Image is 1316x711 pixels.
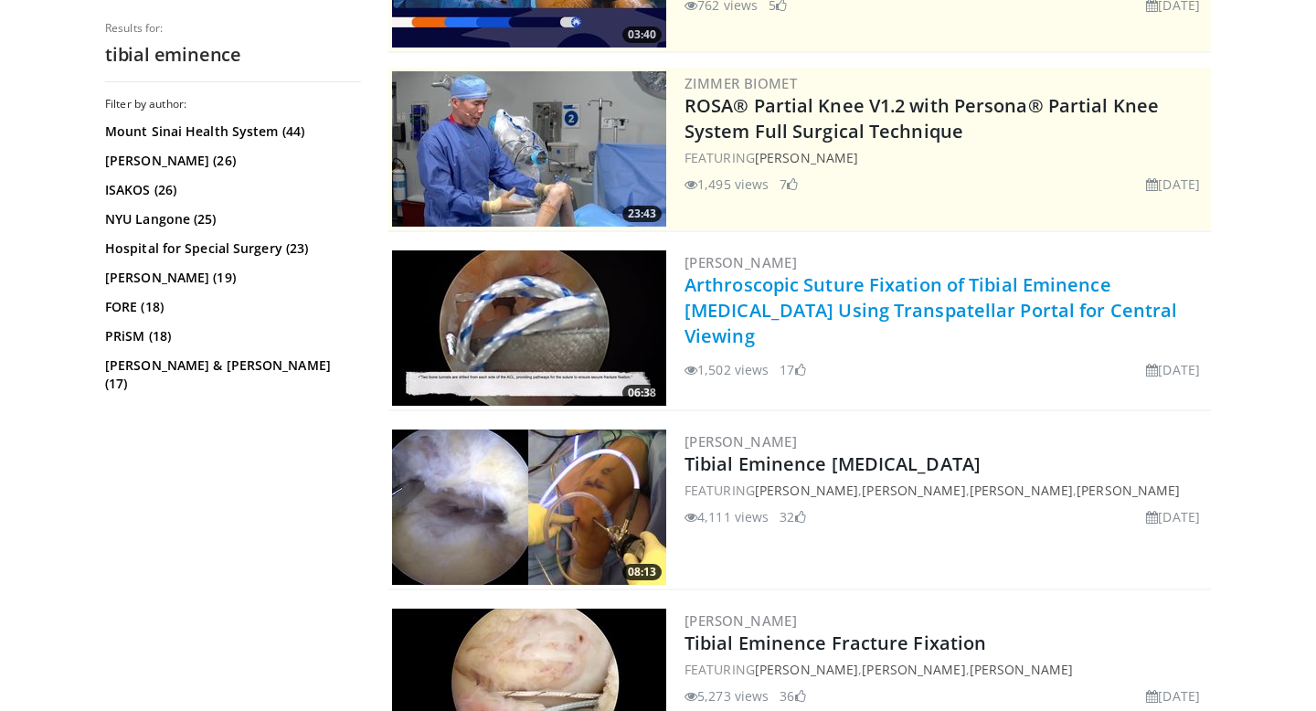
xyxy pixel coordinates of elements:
a: [PERSON_NAME] & [PERSON_NAME] (17) [105,356,356,393]
a: Zimmer Biomet [685,74,797,92]
a: FORE (18) [105,298,356,316]
a: Hospital for Special Surgery (23) [105,239,356,258]
li: 1,502 views [685,360,769,379]
span: 23:43 [622,206,662,222]
a: [PERSON_NAME] [685,432,797,451]
h2: tibial eminence [105,43,361,67]
li: [DATE] [1146,175,1200,194]
li: 17 [780,360,805,379]
li: 36 [780,686,805,706]
a: [PERSON_NAME] [685,253,797,271]
a: [PERSON_NAME] [755,661,858,678]
a: 08:13 [392,430,666,585]
a: [PERSON_NAME] [970,482,1073,499]
img: 99b1778f-d2b2-419a-8659-7269f4b428ba.300x170_q85_crop-smart_upscale.jpg [392,71,666,227]
img: 0046b425-d4df-426d-b680-47d5769041c4.300x170_q85_crop-smart_upscale.jpg [392,430,666,585]
a: [PERSON_NAME] [755,149,858,166]
img: 1450d8b6-5e6e-44ec-94b4-d4d015f1329c.300x170_q85_crop-smart_upscale.jpg [392,250,666,406]
span: 03:40 [622,27,662,43]
a: [PERSON_NAME] [862,661,965,678]
li: [DATE] [1146,686,1200,706]
a: PRiSM (18) [105,327,356,345]
li: 32 [780,507,805,526]
li: 5,273 views [685,686,769,706]
a: Tibial Eminence [MEDICAL_DATA] [685,451,981,476]
li: 4,111 views [685,507,769,526]
div: FEATURING , , , [685,481,1207,500]
li: [DATE] [1146,507,1200,526]
li: [DATE] [1146,360,1200,379]
span: 06:38 [622,385,662,401]
a: [PERSON_NAME] [970,661,1073,678]
a: ROSA® Partial Knee V1.2 with Persona® Partial Knee System Full Surgical Technique [685,93,1159,143]
div: FEATURING [685,148,1207,167]
a: [PERSON_NAME] (19) [105,269,356,287]
p: Results for: [105,21,361,36]
a: [PERSON_NAME] [685,611,797,630]
div: FEATURING , , [685,660,1207,679]
li: 1,495 views [685,175,769,194]
a: [PERSON_NAME] [862,482,965,499]
a: Arthroscopic Suture Fixation of Tibial Eminence [MEDICAL_DATA] Using Transpatellar Portal for Cen... [685,272,1177,348]
a: 23:43 [392,71,666,227]
a: Tibial Eminence Fracture Fixation [685,631,986,655]
span: 08:13 [622,564,662,580]
a: Mount Sinai Health System (44) [105,122,356,141]
a: [PERSON_NAME] (26) [105,152,356,170]
a: [PERSON_NAME] [1077,482,1180,499]
h3: Filter by author: [105,97,361,111]
a: ISAKOS (26) [105,181,356,199]
a: 06:38 [392,250,666,406]
a: [PERSON_NAME] [755,482,858,499]
li: 7 [780,175,798,194]
a: NYU Langone (25) [105,210,356,228]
